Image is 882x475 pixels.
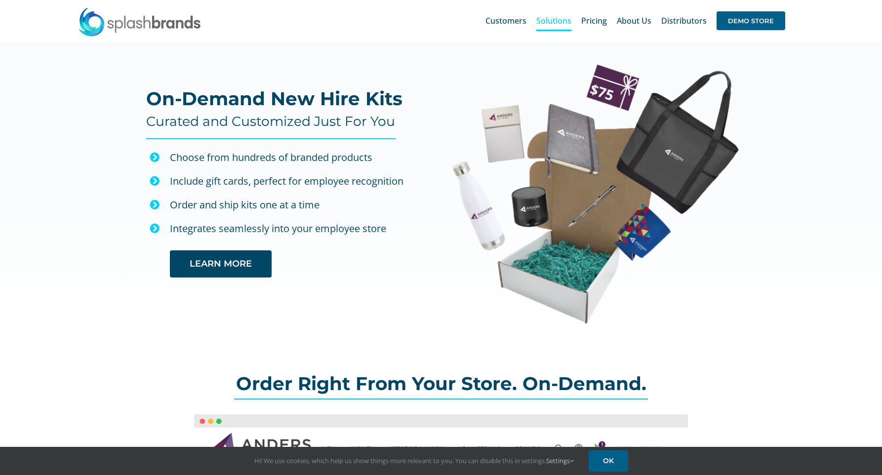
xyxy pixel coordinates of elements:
span: DEMO STORE [717,11,785,30]
span: LEARN MORE [190,259,252,269]
h2: On-Demand New Hire Kits [146,89,402,109]
a: Settings [546,456,574,465]
a: Pricing [581,5,607,37]
p: Order and ship kits one at a time [170,197,423,213]
nav: Main Menu [485,5,785,37]
div: Include gift cards, perfect for employee recognition [170,173,423,190]
span: Pricing [581,17,607,25]
span: About Us [617,17,651,25]
span: Order Right From Your Store. On-Demand. [236,372,646,395]
h4: Curated and Customized Just For You [146,114,395,129]
span: Solutions [536,17,571,25]
a: OK [589,450,628,472]
a: LEARN MORE [170,250,272,277]
a: Distributors [661,5,707,37]
span: Customers [485,17,526,25]
span: Hi! We use cookies, which help us show things more relevant to you. You can disable this in setti... [254,456,574,465]
a: DEMO STORE [717,5,785,37]
div: Choose from hundreds of branded products [170,149,423,166]
a: Customers [485,5,526,37]
span: Distributors [661,17,707,25]
p: Integrates seamlessly into your employee store [170,220,423,237]
img: SplashBrands.com Logo [78,7,201,37]
img: Anders New Hire Kit Web Image-01 [452,63,739,324]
